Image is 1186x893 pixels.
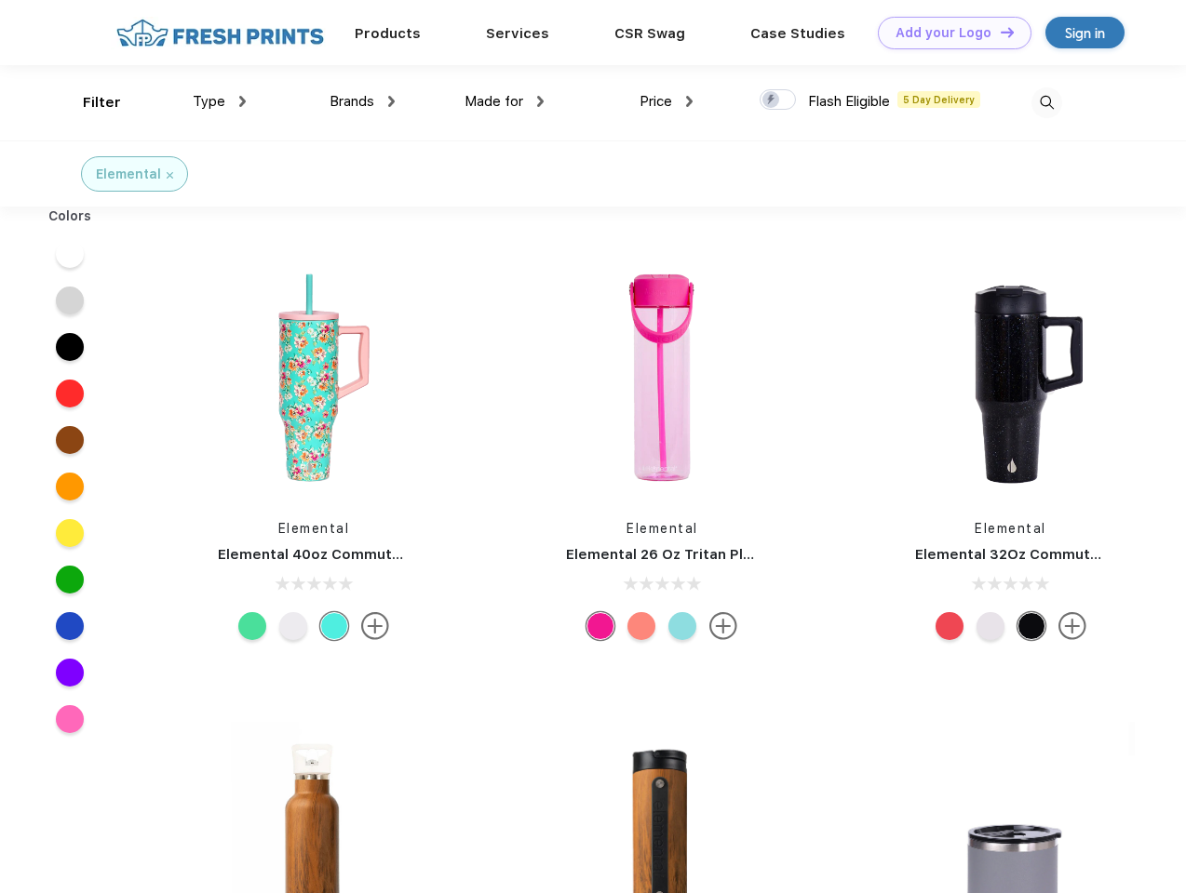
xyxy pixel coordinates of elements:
div: Black Speckle [1018,612,1045,640]
a: Elemental [975,521,1046,536]
img: fo%20logo%202.webp [111,17,330,49]
a: Elemental [278,521,350,536]
a: Sign in [1045,17,1125,48]
span: Type [193,93,225,110]
img: func=resize&h=266 [538,253,786,500]
div: Colors [34,207,106,226]
a: Elemental 32Oz Commuter Tumbler [915,546,1168,563]
a: Elemental 40oz Commuter Tumbler [218,546,470,563]
img: dropdown.png [388,96,395,107]
img: dropdown.png [686,96,693,107]
span: 5 Day Delivery [897,91,980,108]
div: Filter [83,92,121,113]
div: Matte White [977,612,1004,640]
div: Green [238,612,266,640]
img: dropdown.png [537,96,544,107]
a: CSR Swag [614,25,685,42]
span: Flash Eligible [808,93,890,110]
img: dropdown.png [239,96,246,107]
div: White [279,612,307,640]
div: Cotton candy [627,612,655,640]
span: Price [640,93,672,110]
div: Sign in [1065,22,1105,44]
a: Elemental [627,521,698,536]
img: more.svg [709,612,737,640]
img: func=resize&h=266 [887,253,1135,500]
div: Vintage flower [320,612,348,640]
img: more.svg [1058,612,1086,640]
span: Made for [465,93,523,110]
div: Red [936,612,964,640]
a: Elemental 26 Oz Tritan Plastic Water Bottle [566,546,874,563]
div: Add your Logo [896,25,991,41]
img: func=resize&h=266 [190,253,438,500]
div: Hot pink [586,612,614,640]
a: Services [486,25,549,42]
div: Elemental [96,165,161,184]
span: Brands [330,93,374,110]
img: desktop_search.svg [1031,87,1062,118]
div: Berry breeze [668,612,696,640]
img: more.svg [361,612,389,640]
a: Products [355,25,421,42]
img: filter_cancel.svg [167,172,173,179]
img: DT [1001,27,1014,37]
